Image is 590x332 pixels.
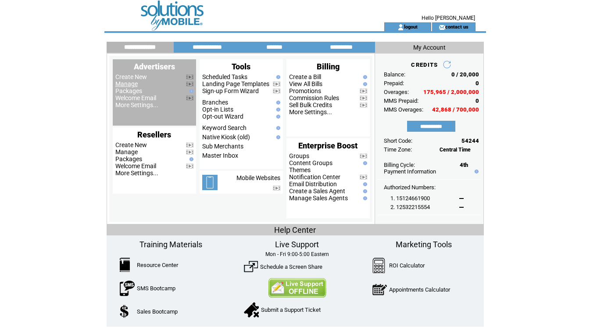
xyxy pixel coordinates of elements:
[273,89,280,94] img: video.png
[361,196,367,200] img: help.gif
[137,308,178,315] a: Sales Bootcamp
[390,195,430,202] span: 1. 15124661900
[115,94,156,101] a: Welcome Email
[260,263,322,270] a: Schedule a Screen Share
[396,240,452,249] span: Marketing Tools
[232,62,250,71] span: Tools
[360,103,367,108] img: video.png
[404,24,418,29] a: logout
[384,106,423,113] span: MMS Overages:
[202,113,243,120] a: Opt-out Wizard
[451,71,479,78] span: 0 / 20,000
[289,166,311,173] a: Themes
[389,262,425,269] a: ROI Calculator
[461,137,479,144] span: 54244
[389,286,450,293] a: Appointments Calculator
[384,137,412,144] span: Short Code:
[137,285,175,292] a: SMS Bootcamp
[202,80,269,87] a: Landing Page Templates
[273,82,280,87] img: video.png
[268,278,326,298] img: Contact Us
[289,108,332,115] a: More Settings...
[384,162,415,168] span: Billing Cycle:
[274,115,280,119] img: help.gif
[274,108,280,112] img: help.gif
[289,80,322,87] a: View All Bills
[372,282,387,297] img: AppointmentCalc.png
[137,262,178,268] a: Resource Center
[360,154,367,159] img: video.png
[202,73,247,80] a: Scheduled Tasks
[115,80,138,87] a: Manage
[460,162,468,168] span: 4th
[289,87,321,94] a: Promotions
[202,152,238,159] a: Master Inbox
[275,240,319,249] span: Live Support
[187,157,193,161] img: help.gif
[186,75,193,79] img: video.png
[372,258,386,273] img: Calculator.png
[202,134,250,141] a: Native Kiosk (old)
[384,97,418,104] span: MMS Prepaid:
[202,124,247,131] a: Keyword Search
[186,82,193,87] img: video.png
[244,302,259,318] img: SupportTicket.png
[261,307,321,313] a: Submit a Support Ticket
[274,101,280,105] img: help.gif
[472,170,479,173] img: help.gif
[360,96,367,101] img: video.png
[360,89,367,94] img: video.png
[202,175,218,190] img: mobile-websites.png
[115,170,158,177] a: More Settings...
[120,305,130,318] img: SalesBootcamp.png
[289,188,345,195] a: Create a Sales Agent
[236,174,280,181] a: Mobile Websites
[273,186,280,191] img: video.png
[120,281,135,296] img: SMSBootcamp.png
[384,168,436,175] a: Payment Information
[384,80,404,87] span: Prepaid:
[137,130,171,139] span: Resellers
[397,24,404,31] img: account_icon.gif
[265,251,329,257] span: Mon - Fri 9:00-5:00 Eastern
[115,141,147,148] a: Create New
[439,24,445,31] img: contact_us_icon.gif
[289,94,339,101] a: Commission Rules
[202,106,233,113] a: Opt-in Lists
[289,73,321,80] a: Create a Bill
[115,148,138,155] a: Manage
[202,99,228,106] a: Branches
[360,175,367,180] img: video.png
[413,44,446,51] span: My Account
[115,73,147,80] a: Create New
[274,225,316,235] span: Help Center
[289,101,332,108] a: Sell Bulk Credits
[274,75,280,79] img: help.gif
[244,260,258,274] img: ScreenShare.png
[361,182,367,186] img: help.gif
[361,75,367,79] img: help.gif
[445,24,468,29] a: contact us
[298,141,358,150] span: Enterprise Boost
[289,173,340,180] a: Notification Center
[361,189,367,193] img: help.gif
[202,143,243,150] a: Sub Merchants
[432,106,479,113] span: 42,868 / 700,000
[317,62,340,71] span: Billing
[186,150,193,155] img: video.png
[390,204,430,210] span: 2. 12532215554
[186,164,193,169] img: video.png
[274,135,280,139] img: help.gif
[115,101,158,108] a: More Settings...
[134,62,175,71] span: Advertisers
[384,146,412,153] span: Time Zone:
[289,180,337,188] a: Email Distribution
[187,89,193,93] img: help.gif
[361,161,367,165] img: help.gif
[384,89,409,95] span: Overages:
[411,61,438,68] span: CREDITS
[384,184,436,191] span: Authorized Numbers:
[115,155,142,162] a: Packages
[115,162,156,170] a: Welcome Email
[139,240,202,249] span: Training Materials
